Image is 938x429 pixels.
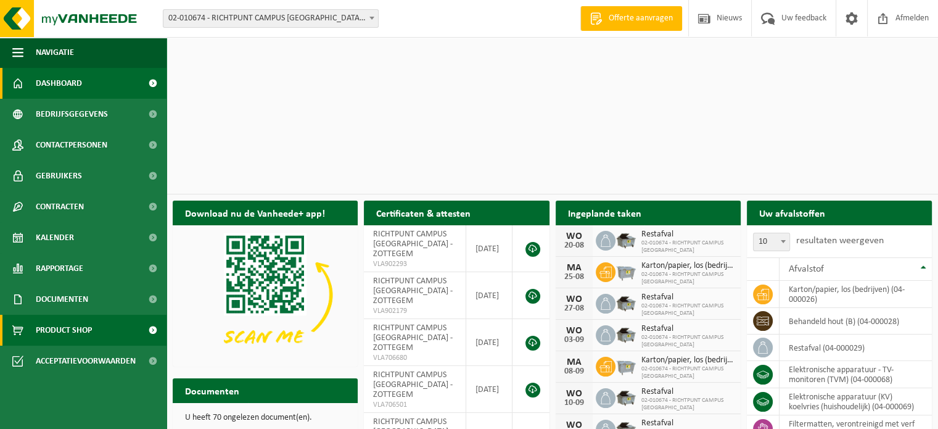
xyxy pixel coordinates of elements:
span: 02-010674 - RICHTPUNT CAMPUS [GEOGRAPHIC_DATA] [641,365,734,380]
img: WB-5000-GAL-GY-01 [615,386,636,407]
h2: Documenten [173,378,252,402]
span: Navigatie [36,37,74,68]
div: 27-08 [562,304,586,313]
span: 02-010674 - RICHTPUNT CAMPUS [GEOGRAPHIC_DATA] [641,239,734,254]
div: MA [562,263,586,273]
span: 02-010674 - RICHTPUNT CAMPUS [GEOGRAPHIC_DATA] [641,397,734,412]
span: Bedrijfsgegevens [36,99,108,130]
span: VLA902179 [373,306,456,316]
span: 02-010674 - RICHTPUNT CAMPUS [GEOGRAPHIC_DATA] [641,302,734,317]
h2: Download nu de Vanheede+ app! [173,201,337,225]
td: [DATE] [466,225,512,272]
img: WB-5000-GAL-GY-01 [615,229,636,250]
span: Karton/papier, los (bedrijven) [641,261,734,271]
a: Offerte aanvragen [580,6,682,31]
span: Restafval [641,419,734,428]
td: karton/papier, los (bedrijven) (04-000026) [780,281,932,308]
span: Restafval [641,324,734,334]
img: WB-5000-GAL-GY-01 [615,292,636,313]
span: Offerte aanvragen [606,12,676,25]
td: behandeld hout (B) (04-000028) [780,308,932,335]
label: resultaten weergeven [796,236,884,246]
span: Documenten [36,284,88,315]
span: Contracten [36,191,84,222]
span: RICHTPUNT CAMPUS [GEOGRAPHIC_DATA] - ZOTTEGEM [373,323,453,352]
div: WO [562,231,586,241]
div: 03-09 [562,336,586,344]
span: Restafval [641,387,734,397]
span: RICHTPUNT CAMPUS [GEOGRAPHIC_DATA] - ZOTTEGEM [373,230,453,259]
div: 10-09 [562,399,586,407]
div: 20-08 [562,241,586,250]
span: Product Shop [36,315,92,346]
div: 08-09 [562,367,586,376]
img: WB-5000-GAL-GY-01 [615,323,636,344]
span: RICHTPUNT CAMPUS [GEOGRAPHIC_DATA] - ZOTTEGEM [373,277,453,306]
td: restafval (04-000029) [780,335,932,361]
span: Restafval [641,230,734,239]
span: Contactpersonen [36,130,107,160]
h2: Certificaten & attesten [364,201,483,225]
td: elektronische apparatuur - TV-monitoren (TVM) (04-000068) [780,361,932,388]
span: Dashboard [36,68,82,99]
span: Afvalstof [789,264,824,274]
div: MA [562,357,586,367]
td: [DATE] [466,272,512,319]
td: [DATE] [466,319,512,366]
h2: Uw afvalstoffen [747,201,837,225]
span: Acceptatievoorwaarden [36,346,136,377]
span: Gebruikers [36,160,82,191]
div: WO [562,389,586,399]
span: 10 [754,233,789,251]
img: WB-2500-GAL-GY-01 [615,260,636,281]
span: RICHTPUNT CAMPUS [GEOGRAPHIC_DATA] - ZOTTEGEM [373,370,453,399]
p: U heeft 70 ongelezen document(en). [185,414,345,422]
span: VLA706680 [373,353,456,363]
span: 02-010674 - RICHTPUNT CAMPUS ZOTTEGEM - ZOTTEGEM [163,10,378,27]
div: WO [562,294,586,304]
img: Download de VHEPlus App [173,225,358,364]
td: [DATE] [466,366,512,413]
span: Kalender [36,222,74,253]
span: Rapportage [36,253,83,284]
img: WB-2500-GAL-GY-01 [615,355,636,376]
span: 02-010674 - RICHTPUNT CAMPUS [GEOGRAPHIC_DATA] [641,271,734,286]
span: Restafval [641,293,734,302]
span: 02-010674 - RICHTPUNT CAMPUS [GEOGRAPHIC_DATA] [641,334,734,349]
span: VLA706501 [373,400,456,410]
span: 02-010674 - RICHTPUNT CAMPUS ZOTTEGEM - ZOTTEGEM [163,9,379,28]
div: 25-08 [562,273,586,281]
h2: Ingeplande taken [556,201,654,225]
span: Karton/papier, los (bedrijven) [641,356,734,365]
span: VLA902293 [373,259,456,269]
td: elektronische apparatuur (KV) koelvries (huishoudelijk) (04-000069) [780,388,932,415]
div: WO [562,326,586,336]
span: 10 [753,233,790,251]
